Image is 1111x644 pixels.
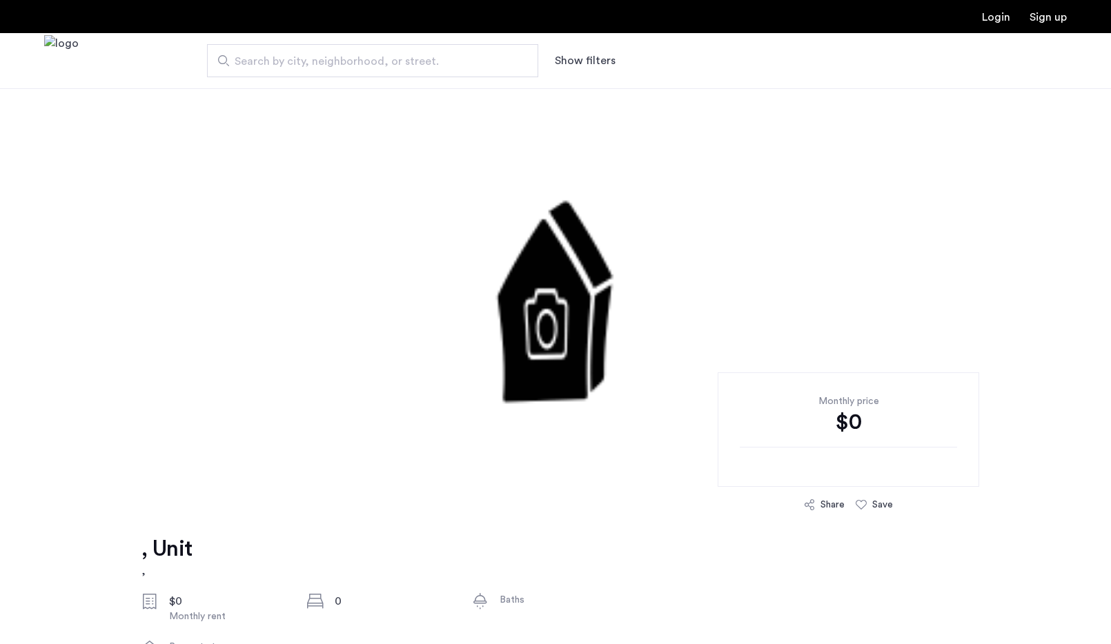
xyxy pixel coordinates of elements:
div: Share [820,498,845,512]
div: $0 [740,408,957,436]
h2: , [141,563,192,579]
div: Baths [500,593,616,607]
h1: , Unit [141,535,192,563]
a: Cazamio Logo [44,35,79,87]
div: 0 [335,593,451,610]
span: Search by city, neighborhood, or street. [235,53,500,70]
div: $0 [169,593,285,610]
div: Save [872,498,893,512]
a: Login [982,12,1010,23]
button: Show or hide filters [555,52,616,69]
img: logo [44,35,79,87]
img: 2.gif [200,88,911,502]
div: Monthly rent [169,610,285,623]
a: Registration [1030,12,1067,23]
div: Monthly price [740,394,957,408]
input: Apartment Search [207,44,538,77]
a: , Unit, [141,535,192,579]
